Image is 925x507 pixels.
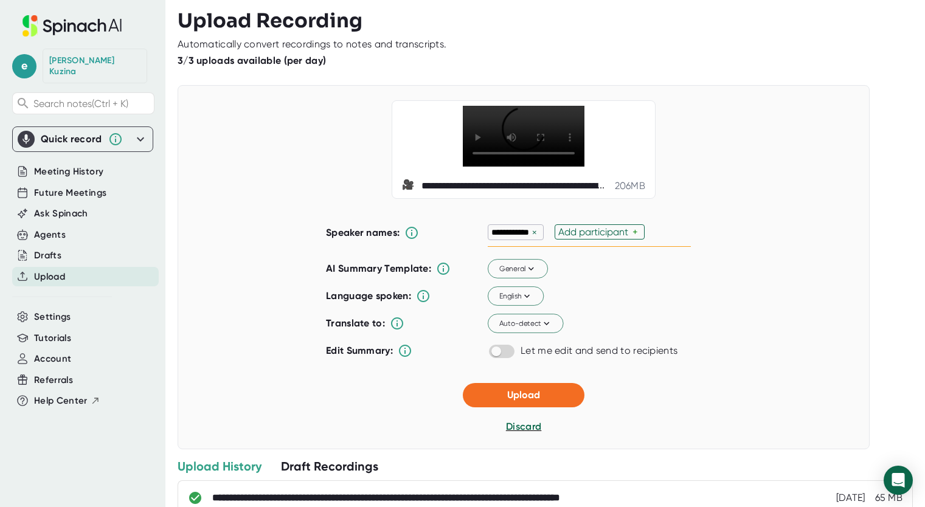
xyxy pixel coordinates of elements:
[499,291,533,302] span: English
[558,226,632,238] div: Add participant
[488,260,548,279] button: General
[836,492,865,504] div: 31.03.2025, 11:04:34
[402,179,417,193] span: video
[41,133,102,145] div: Quick record
[326,345,393,356] b: Edit Summary:
[34,373,73,387] button: Referrals
[499,318,552,329] span: Auto-detect
[49,55,140,77] div: Elena Kuzina
[178,458,262,474] div: Upload History
[488,287,544,306] button: English
[178,9,913,32] h3: Upload Recording
[178,38,446,50] div: Automatically convert recordings to notes and transcripts.
[34,394,88,408] span: Help Center
[18,127,148,151] div: Quick record
[34,310,71,324] button: Settings
[506,421,541,432] span: Discard
[326,317,385,329] b: Translate to:
[488,314,564,334] button: Auto-detect
[34,186,106,200] button: Future Meetings
[463,383,584,407] button: Upload
[875,492,903,504] div: 65 MB
[281,458,378,474] div: Draft Recordings
[34,207,88,221] button: Ask Spinach
[178,55,326,66] b: 3/3 uploads available (per day)
[34,249,61,263] button: Drafts
[12,54,36,78] span: e
[34,331,71,345] button: Tutorials
[506,419,541,434] button: Discard
[326,290,411,302] b: Language spoken:
[34,228,66,242] button: Agents
[521,345,677,357] div: Let me edit and send to recipients
[326,227,400,238] b: Speaker names:
[499,263,537,274] span: General
[33,98,128,109] span: Search notes (Ctrl + K)
[507,389,540,401] span: Upload
[34,165,103,179] button: Meeting History
[34,394,100,408] button: Help Center
[615,180,646,192] div: 206 MB
[884,466,913,495] div: Open Intercom Messenger
[34,270,65,284] button: Upload
[632,226,641,238] div: +
[34,352,71,366] button: Account
[529,227,540,238] div: ×
[326,263,431,275] b: AI Summary Template:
